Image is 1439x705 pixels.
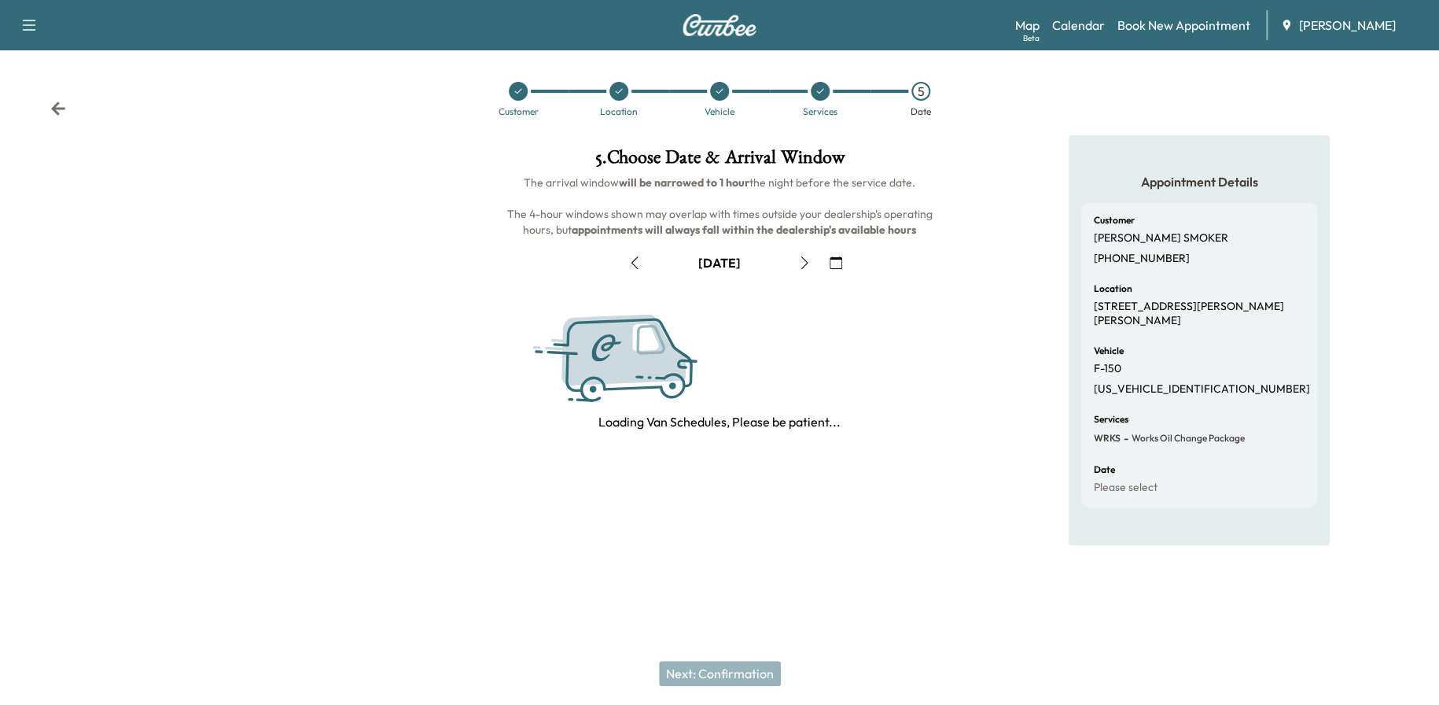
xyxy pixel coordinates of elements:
[1094,415,1128,424] h6: Services
[526,301,756,420] img: Curbee Service.svg
[492,148,947,175] h1: 5 . Choose Date & Arrival Window
[1052,16,1105,35] a: Calendar
[911,107,931,116] div: Date
[572,223,916,237] b: appointments will always fall within the dealership's available hours
[803,107,837,116] div: Services
[600,107,638,116] div: Location
[598,412,841,431] p: Loading Van Schedules, Please be patient...
[1094,252,1190,266] p: [PHONE_NUMBER]
[1121,430,1128,446] span: -
[682,14,757,36] img: Curbee Logo
[1117,16,1250,35] a: Book New Appointment
[1094,231,1228,245] p: [PERSON_NAME] SMOKER
[1094,481,1157,495] p: Please select
[698,254,741,271] div: [DATE]
[1094,465,1115,474] h6: Date
[1094,382,1310,397] p: [US_VEHICLE_IDENTIFICATION_NUMBER]
[1128,432,1245,445] span: Works Oil Change Package
[1094,284,1132,293] h6: Location
[1094,346,1124,356] h6: Vehicle
[50,101,66,116] div: Back
[1015,16,1040,35] a: MapBeta
[1081,173,1317,190] h5: Appointment Details
[1094,300,1305,327] p: [STREET_ADDRESS][PERSON_NAME][PERSON_NAME]
[1094,216,1135,225] h6: Customer
[705,107,734,116] div: Vehicle
[911,82,930,101] div: 5
[499,107,539,116] div: Customer
[507,175,935,237] span: The arrival window the night before the service date. The 4-hour windows shown may overlap with t...
[1094,432,1121,445] span: WRKS
[1094,362,1121,376] p: F-150
[1299,16,1396,35] span: [PERSON_NAME]
[1023,32,1040,44] div: Beta
[619,175,749,190] b: will be narrowed to 1 hour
